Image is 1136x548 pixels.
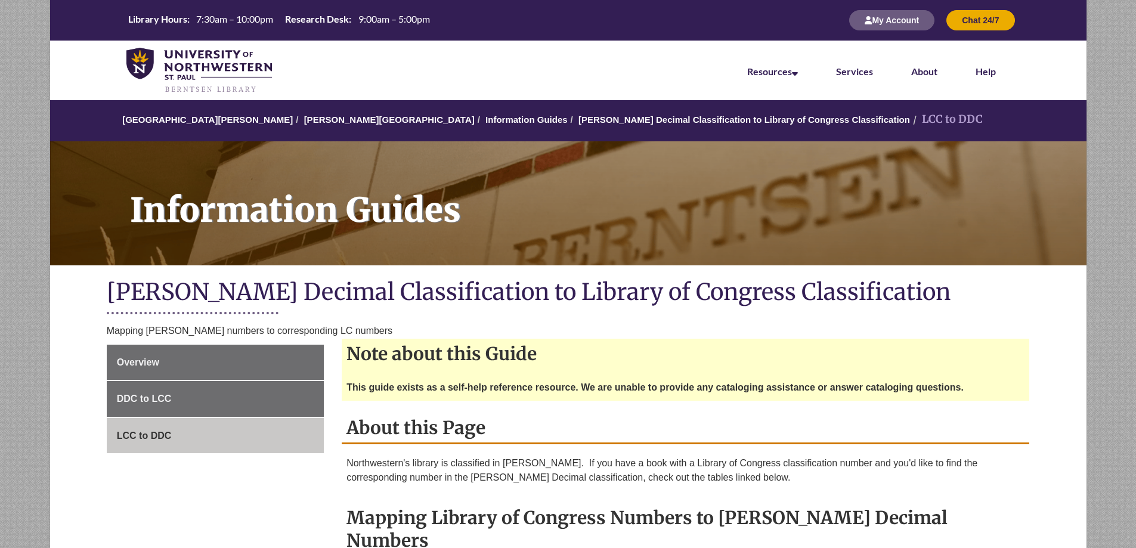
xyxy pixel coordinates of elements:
[107,345,324,454] div: Guide Page Menu
[117,141,1087,250] h1: Information Guides
[122,114,293,125] a: [GEOGRAPHIC_DATA][PERSON_NAME]
[976,66,996,77] a: Help
[107,418,324,454] a: LCC to DDC
[107,345,324,380] a: Overview
[126,48,273,94] img: UNWSP Library Logo
[280,13,353,26] th: Research Desk:
[346,382,964,392] strong: This guide exists as a self-help reference resource. We are unable to provide any cataloging assi...
[911,66,937,77] a: About
[346,456,1024,485] p: Northwestern's library is classified in [PERSON_NAME]. If you have a book with a Library of Congr...
[50,141,1087,265] a: Information Guides
[123,13,435,27] table: Hours Today
[342,413,1029,444] h2: About this Page
[304,114,475,125] a: [PERSON_NAME][GEOGRAPHIC_DATA]
[107,326,392,336] span: Mapping [PERSON_NAME] numbers to corresponding LC numbers
[485,114,568,125] a: Information Guides
[836,66,873,77] a: Services
[747,66,798,77] a: Resources
[849,15,934,25] a: My Account
[117,394,172,404] span: DDC to LCC
[946,10,1014,30] button: Chat 24/7
[358,13,430,24] span: 9:00am – 5:00pm
[107,277,1030,309] h1: [PERSON_NAME] Decimal Classification to Library of Congress Classification
[107,381,324,417] a: DDC to LCC
[123,13,191,26] th: Library Hours:
[946,15,1014,25] a: Chat 24/7
[910,111,983,128] li: LCC to DDC
[117,357,159,367] span: Overview
[342,339,1029,369] h2: Note about this Guide
[123,13,435,29] a: Hours Today
[578,114,910,125] a: [PERSON_NAME] Decimal Classification to Library of Congress Classification
[196,13,273,24] span: 7:30am – 10:00pm
[849,10,934,30] button: My Account
[117,431,172,441] span: LCC to DDC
